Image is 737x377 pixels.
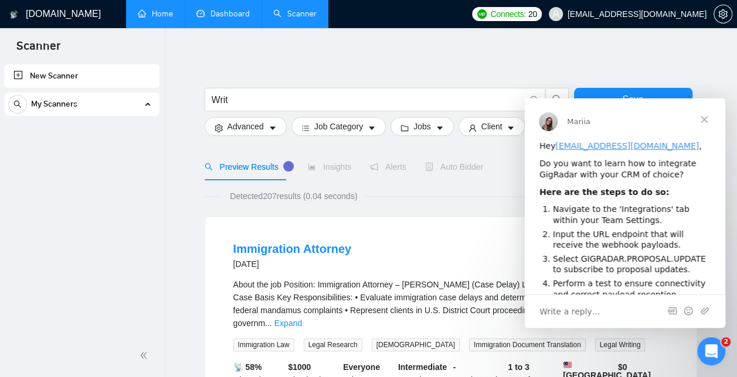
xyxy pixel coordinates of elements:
[525,98,725,328] iframe: Intercom live chat message
[291,117,386,136] button: barsJob Categorycaret-down
[215,124,223,132] span: setting
[138,9,173,19] a: homeHome
[273,9,317,19] a: searchScanner
[622,92,643,107] span: Save
[477,9,487,19] img: upwork-logo.png
[233,257,352,271] div: [DATE]
[721,337,731,347] span: 2
[400,124,409,132] span: folder
[453,362,456,372] b: -
[8,95,27,114] button: search
[545,88,569,111] button: search
[205,117,287,136] button: settingAdvancedcaret-down
[370,162,406,172] span: Alerts
[233,278,668,330] div: About the job Position: Immigration Attorney – [PERSON_NAME] (Case Delay) Location: Remote Paymen...
[140,349,151,361] span: double-left
[458,117,525,136] button: userClientcaret-down
[10,5,18,24] img: logo
[546,94,568,105] span: search
[563,361,572,369] img: 🇲🇾
[530,96,538,104] span: info-circle
[269,124,277,132] span: caret-down
[308,162,351,172] span: Insights
[490,8,525,20] span: Connects:
[398,362,447,372] b: Intermediate
[233,242,352,255] a: Immigration Attorney
[265,318,272,328] span: ...
[4,92,159,121] li: My Scanners
[304,338,362,351] span: Legal Research
[574,88,692,111] button: Save
[481,120,502,133] span: Client
[372,338,460,351] span: [DEMOGRAPHIC_DATA]
[552,10,560,18] span: user
[468,124,477,132] span: user
[425,163,433,171] span: robot
[370,163,378,171] span: notification
[274,318,302,328] a: Expand
[233,338,294,351] span: Immigration Law
[714,5,732,23] button: setting
[507,124,515,132] span: caret-down
[227,120,264,133] span: Advanced
[697,337,725,365] iframe: Intercom live chat
[212,92,525,107] input: Search Freelance Jobs...
[205,162,289,172] span: Preview Results
[368,124,376,132] span: caret-down
[9,100,26,108] span: search
[618,362,627,372] b: $ 0
[4,64,159,88] li: New Scanner
[31,92,77,116] span: My Scanners
[13,64,150,88] a: New Scanner
[595,338,646,351] span: Legal Writing
[714,9,732,19] a: setting
[436,124,444,132] span: caret-down
[205,163,213,171] span: search
[714,9,732,19] span: setting
[288,362,311,372] b: $ 1000
[314,120,363,133] span: Job Category
[413,120,431,133] span: Jobs
[425,162,483,172] span: Auto Bidder
[390,117,454,136] button: folderJobscaret-down
[308,163,316,171] span: area-chart
[222,190,365,203] span: Detected 207 results (0.04 seconds)
[528,8,537,20] span: 20
[343,362,380,372] b: Everyone
[233,362,262,372] b: 📡 58%
[196,9,250,19] a: dashboardDashboard
[469,338,586,351] span: Immigration Document Translation
[283,161,294,172] div: Tooltip anchor
[7,37,70,62] span: Scanner
[301,124,310,132] span: bars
